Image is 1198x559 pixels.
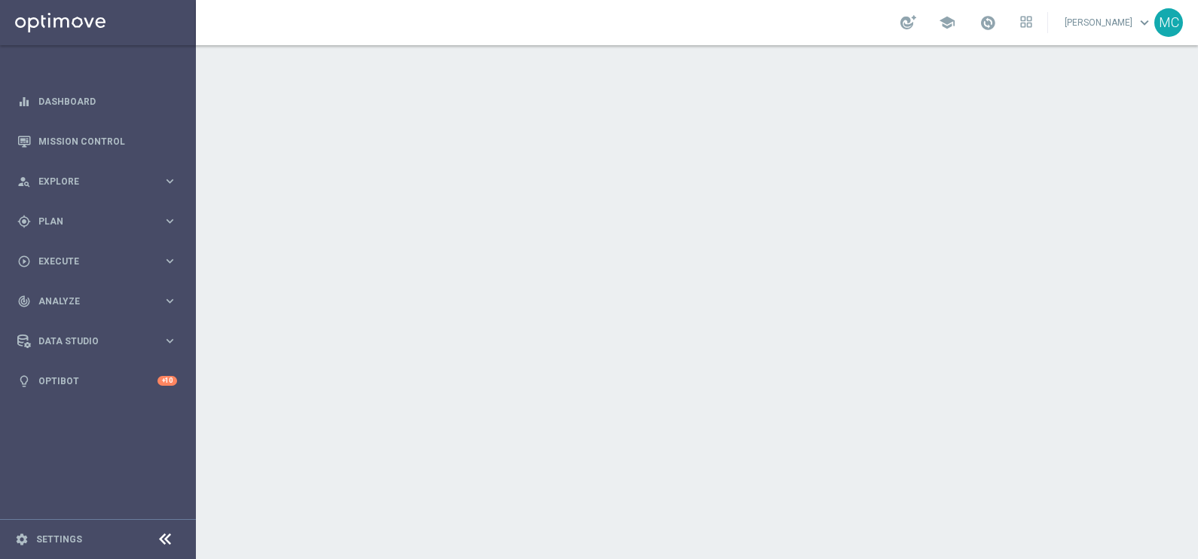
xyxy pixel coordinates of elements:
button: lightbulb Optibot +10 [17,375,178,387]
i: settings [15,533,29,546]
div: Optibot [17,361,177,401]
i: equalizer [17,95,31,108]
span: Analyze [38,297,163,306]
span: Explore [38,177,163,186]
i: person_search [17,175,31,188]
button: equalizer Dashboard [17,96,178,108]
i: track_changes [17,295,31,308]
button: person_search Explore keyboard_arrow_right [17,176,178,188]
i: keyboard_arrow_right [163,214,177,228]
div: Execute [17,255,163,268]
i: gps_fixed [17,215,31,228]
div: Dashboard [17,81,177,121]
a: Settings [36,535,82,544]
div: Data Studio [17,334,163,348]
a: Mission Control [38,121,177,161]
div: Analyze [17,295,163,308]
i: keyboard_arrow_right [163,334,177,348]
i: keyboard_arrow_right [163,174,177,188]
a: [PERSON_NAME]keyboard_arrow_down [1063,11,1154,34]
span: Execute [38,257,163,266]
i: keyboard_arrow_right [163,254,177,268]
button: Mission Control [17,136,178,148]
a: Dashboard [38,81,177,121]
div: Explore [17,175,163,188]
span: Plan [38,217,163,226]
span: keyboard_arrow_down [1136,14,1153,31]
button: track_changes Analyze keyboard_arrow_right [17,295,178,307]
i: lightbulb [17,374,31,388]
span: school [939,14,955,31]
a: Optibot [38,361,157,401]
span: Data Studio [38,337,163,346]
div: +10 [157,376,177,386]
i: play_circle_outline [17,255,31,268]
div: Plan [17,215,163,228]
div: Mission Control [17,121,177,161]
button: gps_fixed Plan keyboard_arrow_right [17,215,178,228]
div: MC [1154,8,1183,37]
button: Data Studio keyboard_arrow_right [17,335,178,347]
button: play_circle_outline Execute keyboard_arrow_right [17,255,178,267]
i: keyboard_arrow_right [163,294,177,308]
